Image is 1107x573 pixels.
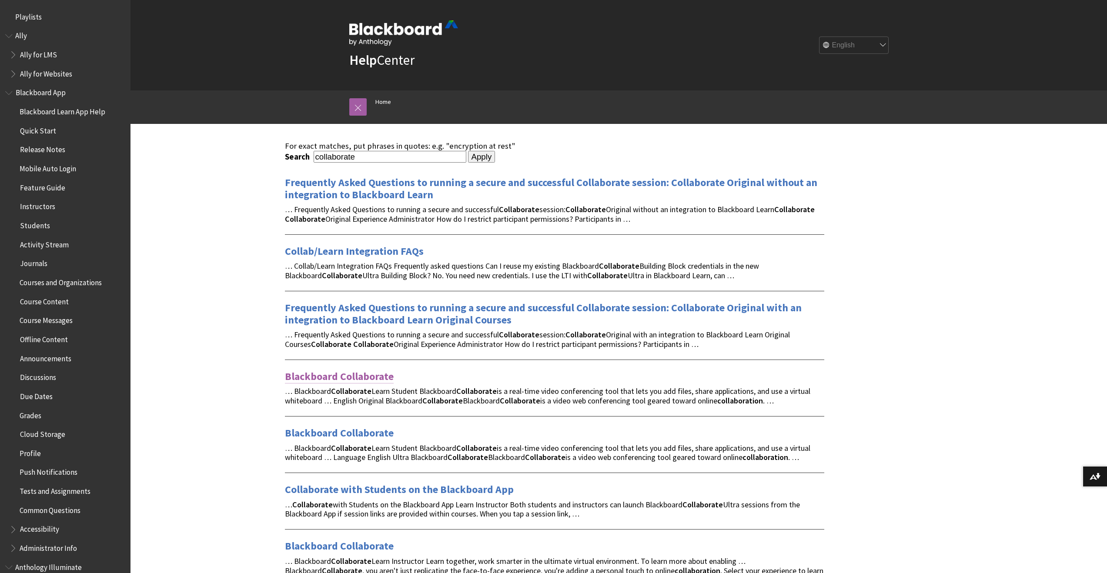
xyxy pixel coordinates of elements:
span: Due Dates [20,389,52,401]
strong: Collaborate [448,452,488,462]
input: Apply [468,151,495,163]
a: Frequently Asked Questions to running a secure and successful Collaborate session: Collaborate Or... [285,176,817,202]
strong: Collaborate [422,396,463,406]
nav: Book outline for Anthology Ally Help [5,29,125,81]
span: Discussions [20,370,56,382]
span: … Blackboard Learn Student Blackboard is a real-time video conferencing tool that lets you add fi... [285,443,810,463]
span: Accessibility [20,522,59,534]
strong: Collaborate [525,452,565,462]
strong: Collaborate [311,339,351,349]
span: Instructors [20,200,55,211]
span: Feature Guide [20,180,65,192]
span: Anthology Illuminate [15,560,82,572]
span: Journals [20,257,47,268]
a: Blackboard Collaborate [285,426,394,440]
img: Blackboard by Anthology [349,20,458,46]
strong: Collaborate [353,339,394,349]
span: Tests and Assignments [20,484,90,496]
a: Frequently Asked Questions to running a secure and successful Collaborate session: Collaborate Or... [285,301,802,327]
span: Common Questions [20,503,80,515]
a: Home [375,97,391,107]
span: Activity Stream [20,237,68,249]
strong: Collaborate [292,500,333,510]
strong: Collaborate [322,270,362,280]
span: Announcements [20,351,71,363]
a: Blackboard Collaborate [285,539,394,553]
span: Ally [15,29,27,40]
label: Search [285,152,312,162]
span: Cloud Storage [20,427,65,439]
span: … Blackboard Learn Student Blackboard is a real-time video conferencing tool that lets you add fi... [285,386,810,406]
strong: collaboration [717,396,763,406]
strong: Collaborate [565,204,606,214]
span: Administrator Info [20,541,77,553]
span: Mobile Auto Login [20,161,76,173]
span: Students [20,218,50,230]
a: Collab/Learn Integration FAQs [285,244,424,258]
strong: Collaborate [682,500,723,510]
span: Course Messages [20,313,73,325]
span: Course Content [20,294,68,306]
strong: Collaborate [599,261,639,271]
select: Site Language Selector [819,37,889,54]
span: … Frequently Asked Questions to running a secure and successful session: Original with an integra... [285,330,790,349]
strong: Collaborate [456,386,497,396]
strong: Collaborate [456,443,497,453]
span: … Collab/Learn Integration FAQs Frequently asked questions Can I reuse my existing Blackboard Bui... [285,261,759,280]
strong: Collaborate [587,270,628,280]
span: Quick Start [20,123,56,135]
a: Collaborate with Students on the Blackboard App [285,483,514,496]
span: Ally for Websites [20,67,72,78]
nav: Book outline for Blackboard App Help [5,86,125,556]
strong: Collaborate [331,443,371,453]
span: Profile [20,446,41,458]
a: Blackboard Collaborate [285,370,394,383]
strong: Collaborate [331,556,371,566]
span: Grades [20,408,41,420]
strong: Collaborate [500,396,540,406]
span: Blackboard Learn App Help [20,104,105,116]
span: Offline Content [20,332,67,344]
strong: Collaborate [285,214,325,224]
span: Push Notifications [20,465,77,477]
strong: Collaborate [499,204,539,214]
strong: collaboration [742,452,788,462]
span: … with Students on the Blackboard App Learn Instructor Both students and instructors can launch B... [285,500,800,519]
span: Blackboard App [15,86,65,97]
strong: Collaborate [499,330,539,340]
strong: Help [349,51,377,69]
strong: Collaborate [774,204,815,214]
span: … Frequently Asked Questions to running a secure and successful session: Original without an inte... [285,204,815,224]
span: Ally for LMS [20,47,57,59]
span: Courses and Organizations [20,275,102,287]
strong: Collaborate [565,330,606,340]
strong: Collaborate [331,386,371,396]
a: HelpCenter [349,51,415,69]
div: For exact matches, put phrases in quotes: e.g. "encryption at rest" [285,141,824,151]
nav: Book outline for Playlists [5,10,125,24]
span: Release Notes [20,143,65,154]
span: Playlists [15,10,42,21]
